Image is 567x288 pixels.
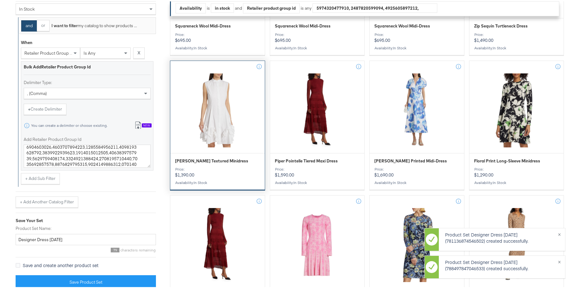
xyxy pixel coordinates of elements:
[393,44,406,49] span: in stock
[493,44,506,49] span: in stock
[474,31,559,42] p: $1,490.00
[50,22,137,27] div: my catalog to show products ...
[21,172,60,183] button: + Add Sub Filter
[16,246,156,251] div: characters remaining
[16,233,156,244] input: Give your set a descriptive name
[275,157,338,163] span: Piper Pointelle Tiered Maxi Dress
[243,2,299,12] div: Retailer product group id
[16,274,156,288] button: Save Product Set
[175,166,260,176] p: $1,390.00
[474,179,559,184] div: Availability :
[554,227,565,238] button: ×
[23,261,99,267] span: Save and create another product set
[51,22,78,27] strong: I want to filter
[133,46,145,57] button: X
[175,157,248,163] span: Natalie Textured Minidress
[24,63,151,69] div: Bulk Add Retailer Product Group Id
[175,166,260,170] div: Price:
[493,179,506,184] span: in stock
[19,5,35,11] span: in stock
[28,105,31,111] strong: +
[24,78,151,84] label: Delimiter Type:
[474,31,559,36] div: Price:
[16,195,78,206] button: + Add Another Catalog Filter
[374,179,459,184] div: Availability :
[313,2,437,12] div: 5974320477910, 2487820599094, 4925605897212, 3086284559786, 8114962987489, 4298252391981, 4896285...
[24,143,151,166] textarea: 7360462486693,3390120272122,2913833225803,8062247963154,0739202035909,5330735170487,8853292024614...
[175,31,260,36] div: Price:
[474,157,540,163] span: Floral Print Long-Sleeve Minidress
[130,119,156,130] button: New
[275,45,360,49] div: Availability :
[275,179,360,184] div: Availability :
[142,122,152,127] div: New
[211,2,234,12] div: in stock
[31,122,108,127] div: You can create a delimiter or choose existing.
[554,255,565,266] button: ×
[176,2,206,12] div: Availability
[300,4,313,10] div: is any
[374,31,459,36] div: Price:
[84,49,95,55] span: is any
[374,166,459,170] div: Price:
[175,31,260,42] p: $695.00
[275,31,360,36] div: Price:
[275,22,331,28] span: Squareneck Wool Midi-Dress
[374,22,430,28] span: Squareneck Wool Midi-Dress
[24,102,66,114] button: +Create Delimiter
[293,44,307,49] span: in stock
[374,31,459,42] p: $695.00
[374,166,459,176] p: $1,690.00
[393,179,406,184] span: in stock
[474,166,559,176] p: $1,290.00
[16,216,156,222] div: Save Your Set
[275,166,360,176] p: $1,590.00
[24,49,73,55] span: retailer product group id
[275,31,360,42] p: $695.00
[206,4,211,10] div: is
[194,44,207,49] span: in stock
[194,179,207,184] span: in stock
[27,89,47,95] span: , (comma)
[175,22,231,28] span: Squareneck Wool Midi-Dress
[474,45,559,49] div: Availability :
[175,179,260,184] div: Availability :
[138,49,140,55] strong: X
[21,38,32,44] div: When
[235,2,437,12] div: and
[175,45,260,49] div: Availability :
[111,246,119,251] span: 79
[374,157,447,163] span: Isabel Printed Midi-Dress
[24,135,151,141] label: Add Retailer Product Group Id
[293,179,307,184] span: in stock
[474,22,528,28] span: Zip Sequin Turtleneck Dress
[21,19,37,30] button: and
[374,45,459,49] div: Availability :
[16,224,156,230] label: Product Set Name:
[474,166,559,170] div: Price:
[37,19,50,30] button: or
[275,166,360,170] div: Price:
